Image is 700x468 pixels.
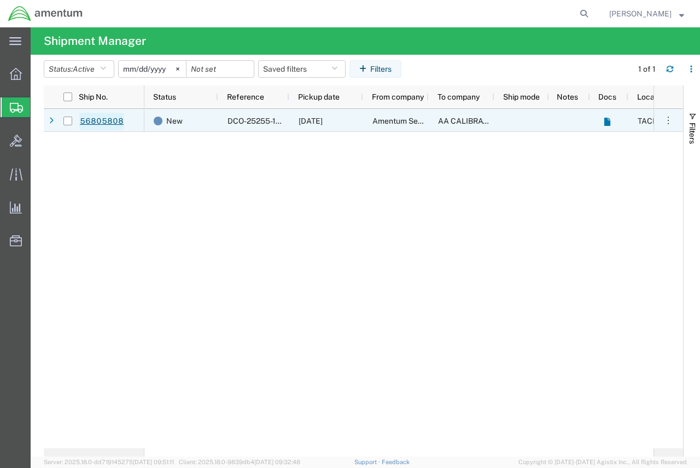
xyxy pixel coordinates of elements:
span: Status [153,93,176,101]
a: Feedback [382,459,410,465]
input: Not set [119,61,186,77]
a: 56805808 [79,113,124,130]
span: Amentum Services, Inc. [372,117,454,125]
span: Active [73,65,95,73]
span: Docs [598,93,616,101]
span: Location [637,93,668,101]
span: [DATE] 09:32:48 [254,459,300,465]
span: Server: 2025.18.0-dd719145275 [44,459,174,465]
span: [DATE] 09:51:11 [133,459,174,465]
a: Support [354,459,382,465]
span: To company [437,93,480,101]
span: Client: 2025.18.0-9839db4 [179,459,300,465]
span: Copyright © [DATE]-[DATE] Agistix Inc., All Rights Reserved [518,458,687,467]
span: Ship mode [503,93,540,101]
span: Reference [227,93,264,101]
div: 1 of 1 [638,63,657,75]
span: 09/15/2025 [299,117,323,125]
button: Filters [349,60,401,78]
span: From company [372,93,424,101]
span: DCO-25255-168079 [227,117,300,125]
span: Pickup date [298,93,340,101]
span: Notes [557,93,578,101]
span: AA CALIBRATION SERVICES [438,117,540,125]
button: [PERSON_NAME] [609,7,685,20]
button: Status:Active [44,60,114,78]
span: Ship No. [79,93,108,101]
h4: Shipment Manager [44,27,146,55]
span: Filters [688,123,697,144]
input: Not set [186,61,254,77]
img: logo [8,5,83,22]
span: New [166,109,183,132]
button: Saved filters [258,60,346,78]
span: George Brooks [609,8,672,20]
